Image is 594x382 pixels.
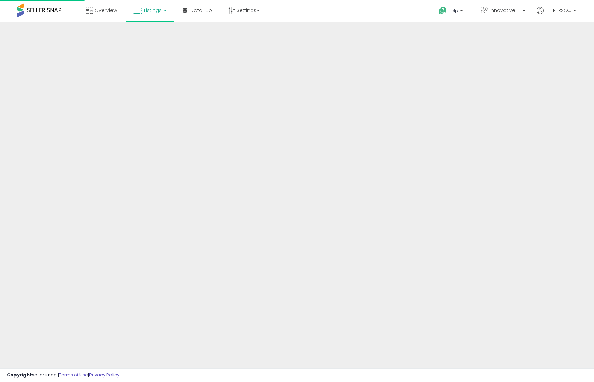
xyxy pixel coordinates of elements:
a: Help [433,1,470,22]
a: Hi [PERSON_NAME] [537,7,576,22]
i: Get Help [438,6,447,15]
span: Help [449,8,458,14]
span: Listings [144,7,162,14]
span: DataHub [190,7,212,14]
span: Innovative Techs [490,7,521,14]
span: Overview [95,7,117,14]
span: Hi [PERSON_NAME] [545,7,571,14]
